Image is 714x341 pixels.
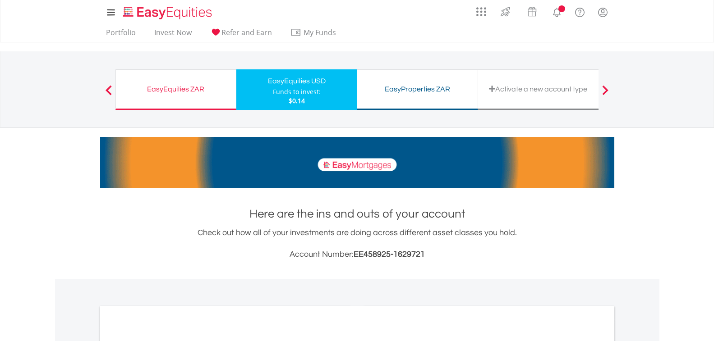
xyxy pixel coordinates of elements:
[525,5,539,19] img: vouchers-v2.svg
[221,27,272,37] span: Refer and Earn
[354,250,425,259] span: EE458925-1629721
[545,2,568,20] a: Notifications
[498,5,513,19] img: thrive-v2.svg
[568,2,591,20] a: FAQ's and Support
[121,83,230,95] div: EasyEquities ZAR
[102,28,139,42] a: Portfolio
[363,83,472,95] div: EasyProperties ZAR
[591,2,614,22] a: My Profile
[120,2,216,20] a: Home page
[242,75,352,87] div: EasyEquities USD
[470,2,492,17] a: AppsGrid
[121,5,216,20] img: EasyEquities_Logo.png
[100,206,614,222] h1: Here are the ins and outs of your account
[151,28,195,42] a: Invest Now
[476,7,486,17] img: grid-menu-icon.svg
[207,28,276,42] a: Refer and Earn
[100,227,614,261] div: Check out how all of your investments are doing across different asset classes you hold.
[484,83,593,95] div: Activate a new account type
[100,137,614,188] img: EasyMortage Promotion Banner
[273,87,321,96] div: Funds to invest:
[290,27,350,38] span: My Funds
[289,96,305,105] span: $0.14
[519,2,545,19] a: Vouchers
[100,248,614,261] h3: Account Number:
